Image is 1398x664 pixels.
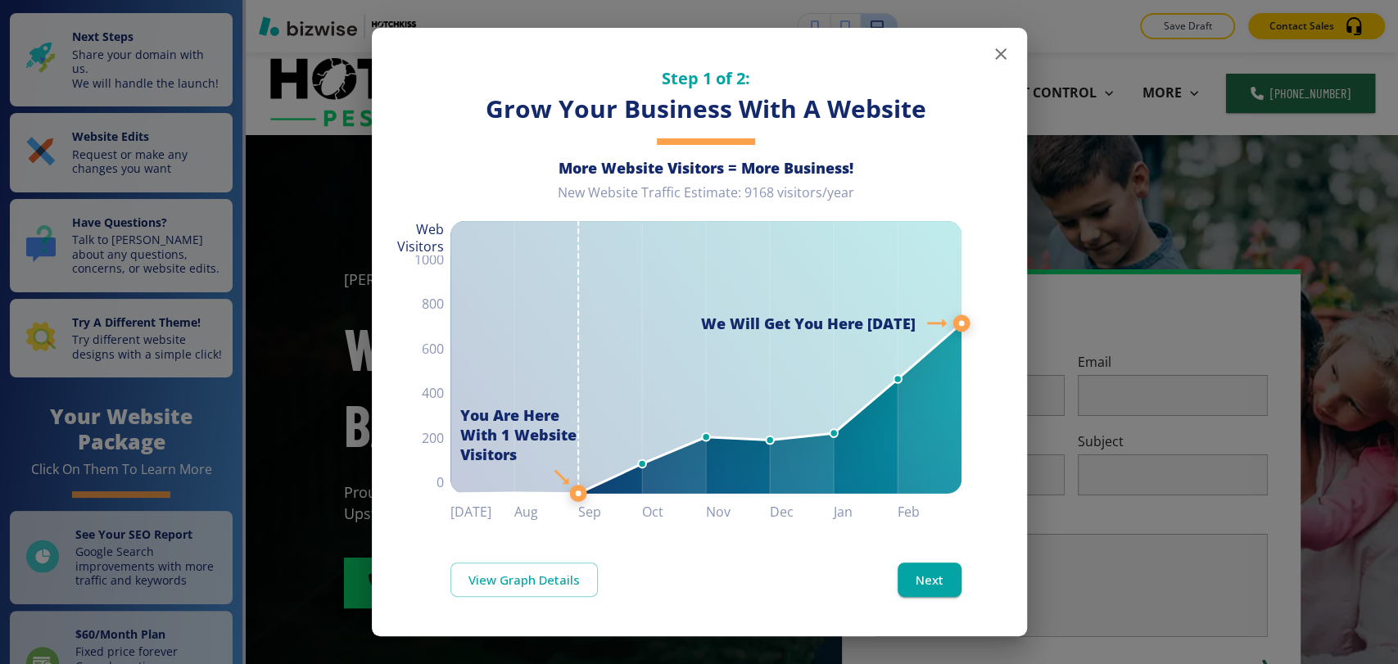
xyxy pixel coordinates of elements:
h6: More Website Visitors = More Business! [450,158,961,178]
h6: Jan [834,500,898,523]
button: Next [898,562,961,597]
h6: Sep [578,500,642,523]
div: New Website Traffic Estimate: 9168 visitors/year [450,184,961,215]
h5: Step 1 of 2: [450,67,961,89]
h6: Feb [898,500,961,523]
h6: Nov [706,500,770,523]
h6: Oct [642,500,706,523]
h6: Dec [770,500,834,523]
a: View Graph Details [450,562,598,597]
h6: Aug [514,500,578,523]
h6: [DATE] [450,500,514,523]
h3: Grow Your Business With A Website [450,93,961,126]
